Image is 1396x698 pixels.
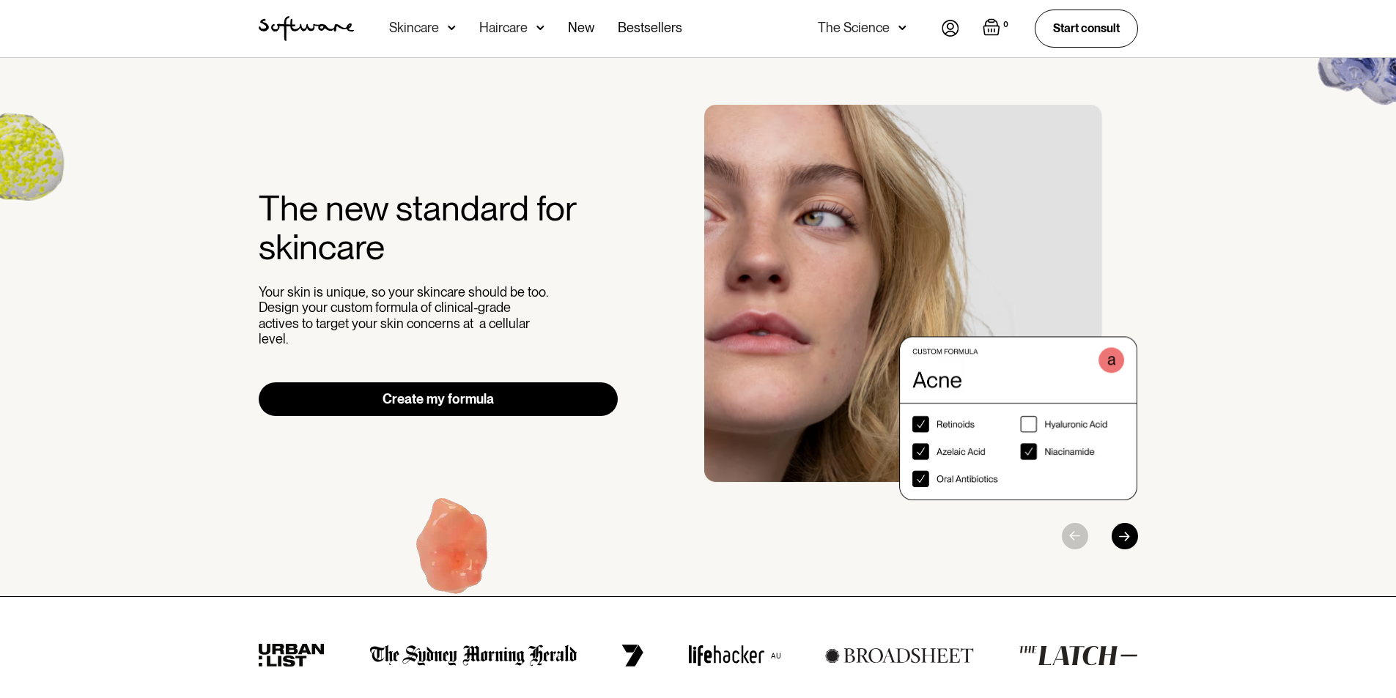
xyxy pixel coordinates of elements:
[479,21,528,35] div: Haircare
[1019,645,1137,666] img: the latch logo
[825,647,974,664] img: broadsheet logo
[1000,18,1011,31] div: 0
[688,645,780,667] img: lifehacker logo
[259,16,354,41] a: home
[1112,523,1138,549] div: Next slide
[259,644,325,667] img: urban list logo
[983,18,1011,39] a: Open empty cart
[704,105,1138,500] div: 1 / 3
[363,466,545,645] img: Hydroquinone (skin lightening agent)
[259,284,552,347] p: Your skin is unique, so your skincare should be too. Design your custom formula of clinical-grade...
[259,189,618,267] h2: The new standard for skincare
[1035,10,1138,47] a: Start consult
[898,21,906,35] img: arrow down
[536,21,544,35] img: arrow down
[818,21,890,35] div: The Science
[448,21,456,35] img: arrow down
[370,645,577,667] img: the Sydney morning herald logo
[259,16,354,41] img: Software Logo
[389,21,439,35] div: Skincare
[259,382,618,416] a: Create my formula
